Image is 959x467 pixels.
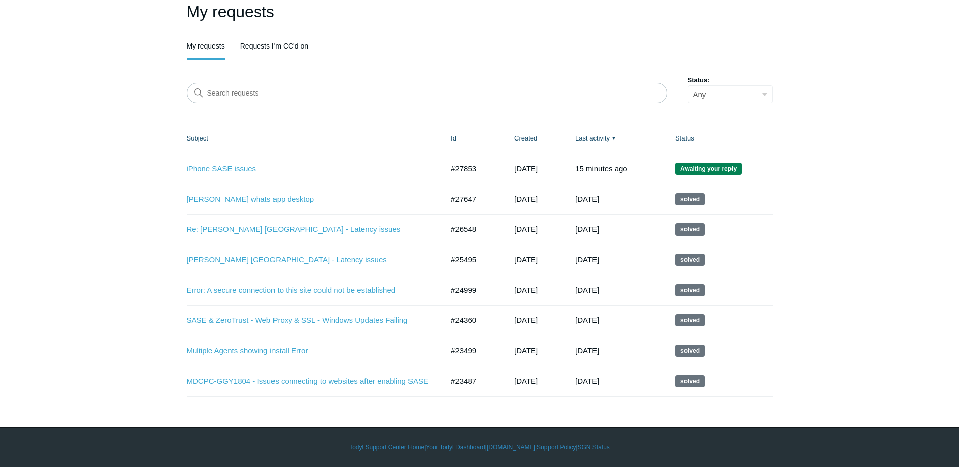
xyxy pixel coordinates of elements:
a: [DOMAIN_NAME] [487,443,535,452]
span: This request has been solved [675,345,705,357]
label: Status: [688,75,773,85]
td: #23499 [441,336,504,366]
time: 09/03/2025, 21:01 [575,195,599,203]
span: We are waiting for you to respond [675,163,742,175]
div: | | | | [187,443,773,452]
a: Your Todyl Dashboard [426,443,485,452]
a: iPhone SASE issues [187,163,429,175]
td: #26548 [441,214,504,245]
time: 09/02/2025, 14:37 [514,164,538,173]
span: This request has been solved [675,254,705,266]
a: Requests I'm CC'd on [240,34,308,58]
td: #24999 [441,275,504,305]
a: Re: [PERSON_NAME] [GEOGRAPHIC_DATA] - Latency issues [187,224,429,236]
a: [PERSON_NAME] whats app desktop [187,194,429,205]
time: 05/21/2025, 10:56 [514,286,538,294]
a: [PERSON_NAME] [GEOGRAPHIC_DATA] - Latency issues [187,254,429,266]
time: 04/08/2025, 18:09 [575,346,599,355]
a: Support Policy [537,443,576,452]
time: 03/10/2025, 14:46 [514,346,538,355]
td: #24360 [441,305,504,336]
a: Multiple Agents showing install Error [187,345,429,357]
a: Error: A secure connection to this site could not be established [187,285,429,296]
a: MDCPC-GGY1804 - Issues connecting to websites after enabling SASE [187,376,429,387]
time: 08/25/2025, 13:34 [514,195,538,203]
time: 03/30/2025, 15:02 [575,377,599,385]
time: 06/16/2025, 11:18 [514,255,538,264]
time: 05/11/2025, 14:02 [575,316,599,324]
time: 06/18/2025, 18:02 [575,286,599,294]
a: Created [514,134,537,142]
th: Id [441,123,504,154]
span: This request has been solved [675,284,705,296]
a: Todyl Support Center Home [349,443,424,452]
time: 09/09/2025, 18:40 [575,164,627,173]
a: Last activity▼ [575,134,610,142]
td: #27853 [441,154,504,184]
td: #27647 [441,184,504,214]
span: This request has been solved [675,193,705,205]
input: Search requests [187,83,667,103]
time: 08/18/2025, 17:02 [575,225,599,233]
a: My requests [187,34,225,58]
time: 07/21/2025, 11:00 [514,225,538,233]
time: 03/10/2025, 11:07 [514,377,538,385]
span: This request has been solved [675,314,705,326]
span: ▼ [611,134,616,142]
td: #23487 [441,366,504,396]
th: Status [665,123,773,154]
td: #25495 [441,245,504,275]
a: SGN Status [578,443,610,452]
time: 07/15/2025, 14:03 [575,255,599,264]
span: This request has been solved [675,223,705,236]
a: SASE & ZeroTrust - Web Proxy & SSL - Windows Updates Failing [187,315,429,326]
span: This request has been solved [675,375,705,387]
time: 04/21/2025, 11:00 [514,316,538,324]
th: Subject [187,123,441,154]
